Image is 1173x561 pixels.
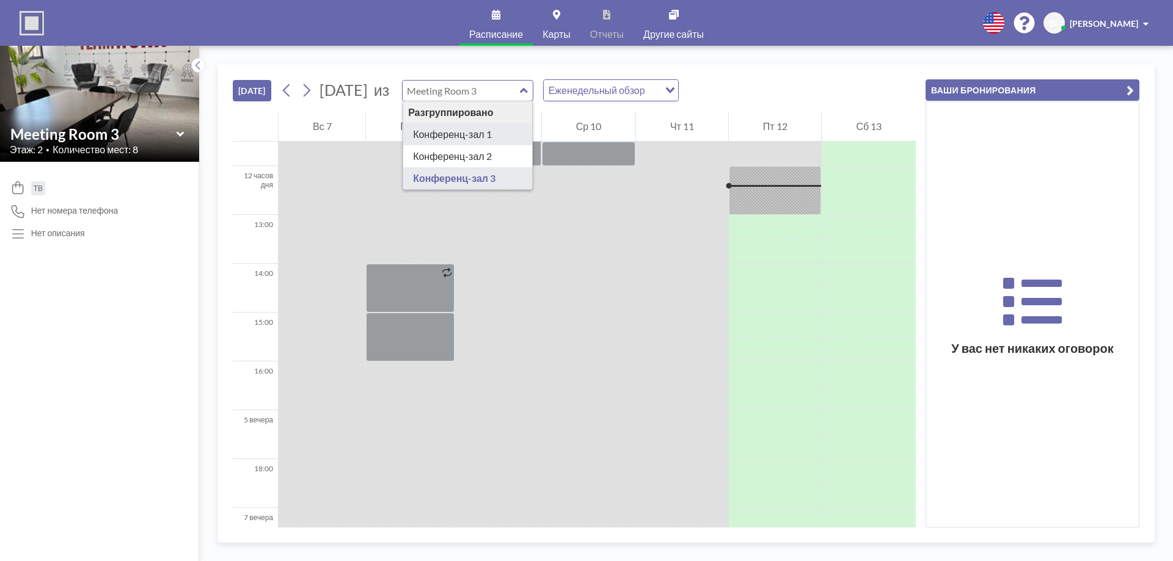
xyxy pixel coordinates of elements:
font: ВАШИ БРОНИРОВАНИЯ [931,85,1036,95]
font: [DATE] [238,85,266,96]
input: Найти вариант [649,82,658,98]
font: ТВ [34,184,43,193]
input: Конференц-зал 3 [10,125,177,143]
font: 13:00 [254,220,273,229]
img: логотип организации [20,11,44,35]
font: Количество мест: 8 [53,143,138,155]
font: Пн 8 [400,120,420,132]
font: У вас нет никаких оговорок [951,341,1114,355]
font: 15:00 [254,317,273,327]
font: Отчеты [590,28,624,40]
font: Сб 13 [856,120,882,132]
font: ВГ [1048,18,1059,28]
font: [PERSON_NAME] [1070,18,1138,29]
font: Чт 11 [670,120,694,132]
font: Разгруппировано [408,106,493,118]
font: 12 часов дня [244,171,273,189]
font: • [46,146,49,153]
div: Найти вариант [544,80,678,101]
font: Пт 12 [763,120,787,132]
font: Нет описания [31,228,85,238]
font: 18:00 [254,464,273,473]
font: Расписание [469,28,523,40]
font: Этаж: 2 [10,143,43,155]
font: Ср 10 [576,120,601,132]
font: Карты [543,28,571,40]
input: Meeting Room 3 [403,81,520,101]
font: Другие сайты [643,28,704,40]
button: ВАШИ БРОНИРОВАНИЯ [926,79,1139,101]
font: 5 вечера [244,415,273,424]
font: Конференц-зал 1 [413,128,491,140]
button: [DATE] [233,80,271,101]
font: 14:00 [254,269,273,278]
font: Конференц-зал 3 [413,172,495,184]
font: Еженедельный обзор [549,84,645,96]
font: [DATE] [320,81,368,99]
font: 7 вечера [244,513,273,522]
font: Нет номера телефона [31,205,119,215]
font: 16:00 [254,366,273,375]
font: из [374,81,389,99]
font: Конференц-зал 2 [413,150,491,162]
font: Вс 7 [313,120,332,132]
